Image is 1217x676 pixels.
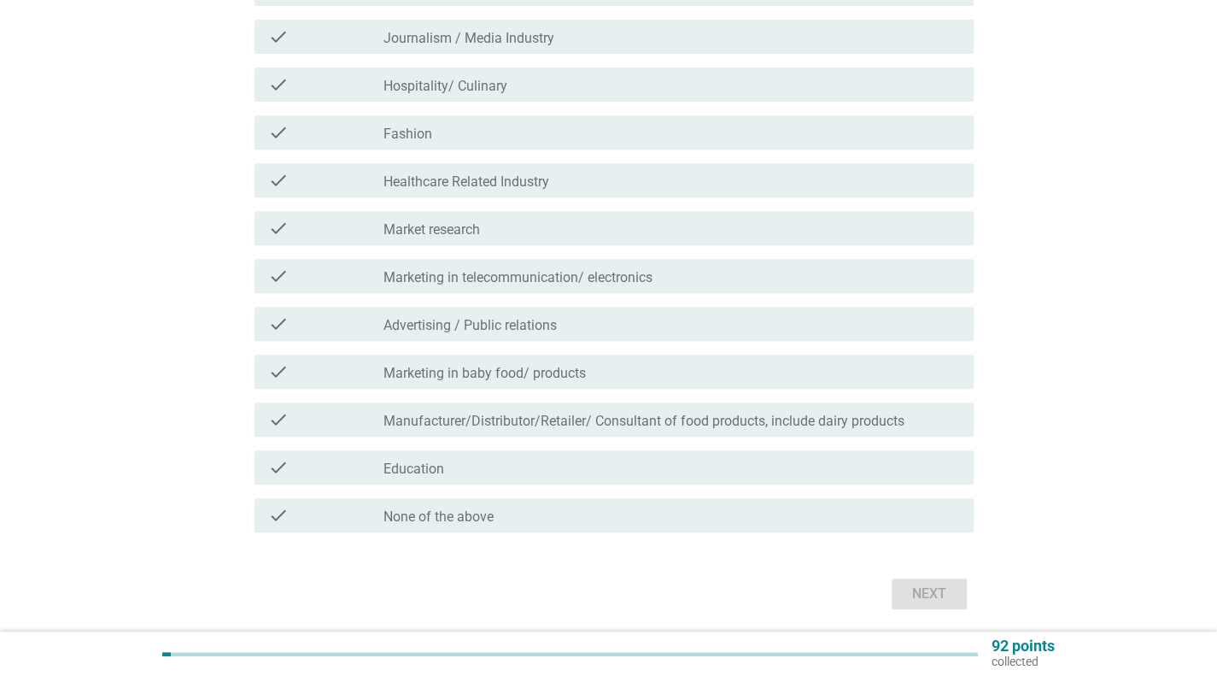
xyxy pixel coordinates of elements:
[268,74,289,95] i: check
[383,30,554,47] label: Journalism / Media Industry
[992,654,1055,669] p: collected
[383,78,507,95] label: Hospitality/ Culinary
[383,508,494,526] label: None of the above
[268,26,289,47] i: check
[268,170,289,191] i: check
[268,409,289,430] i: check
[268,122,289,143] i: check
[268,218,289,238] i: check
[992,638,1055,654] p: 92 points
[268,505,289,526] i: check
[383,126,432,143] label: Fashion
[268,266,289,286] i: check
[383,317,557,334] label: Advertising / Public relations
[383,269,652,286] label: Marketing in telecommunication/ electronics
[383,221,480,238] label: Market research
[268,362,289,382] i: check
[383,413,904,430] label: Manufacturer/Distributor/Retailer/ Consultant of food products, include dairy products
[268,457,289,478] i: check
[383,173,549,191] label: Healthcare Related Industry
[383,365,586,382] label: Marketing in baby food/ products
[268,314,289,334] i: check
[383,461,444,478] label: Education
